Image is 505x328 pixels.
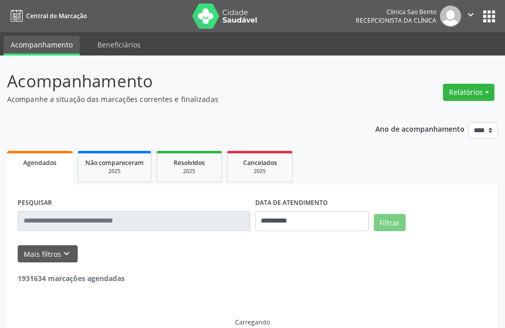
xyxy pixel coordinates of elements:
span: Resolvidos [174,158,205,167]
span: Recepcionista da clínica [356,16,436,25]
button: Filtrar [374,214,406,231]
div: 2025 [164,168,214,175]
strong: 1931634 marcações agendadas [18,274,125,283]
span: Central de Marcação [26,12,87,20]
button: Relatórios [443,84,494,101]
button: apps [480,8,498,25]
a: Acompanhamento [4,36,80,56]
span: Não compareceram [85,158,144,167]
button:  [461,6,480,27]
div: Clinica Sao Bento [356,8,436,16]
button: Mais filtroskeyboard_arrow_down [18,245,78,263]
label: DATA DE ATENDIMENTO [255,195,328,211]
p: Acompanhe a situação das marcações correntes e finalizadas [7,94,351,104]
i:  [465,9,476,20]
div: 2025 [235,168,285,175]
a: Central de Marcação [7,8,87,24]
img: img [440,6,461,27]
p: Acompanhamento [7,69,351,94]
a: Beneficiários [90,36,148,53]
label: PESQUISAR [18,195,52,211]
span: Agendados [23,158,57,167]
i: keyboard_arrow_down [61,248,72,259]
span: Cancelados [243,158,277,167]
div: Carregando [235,318,270,326]
div: 2025 [85,168,144,175]
p: Ano de acompanhamento [375,122,465,135]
